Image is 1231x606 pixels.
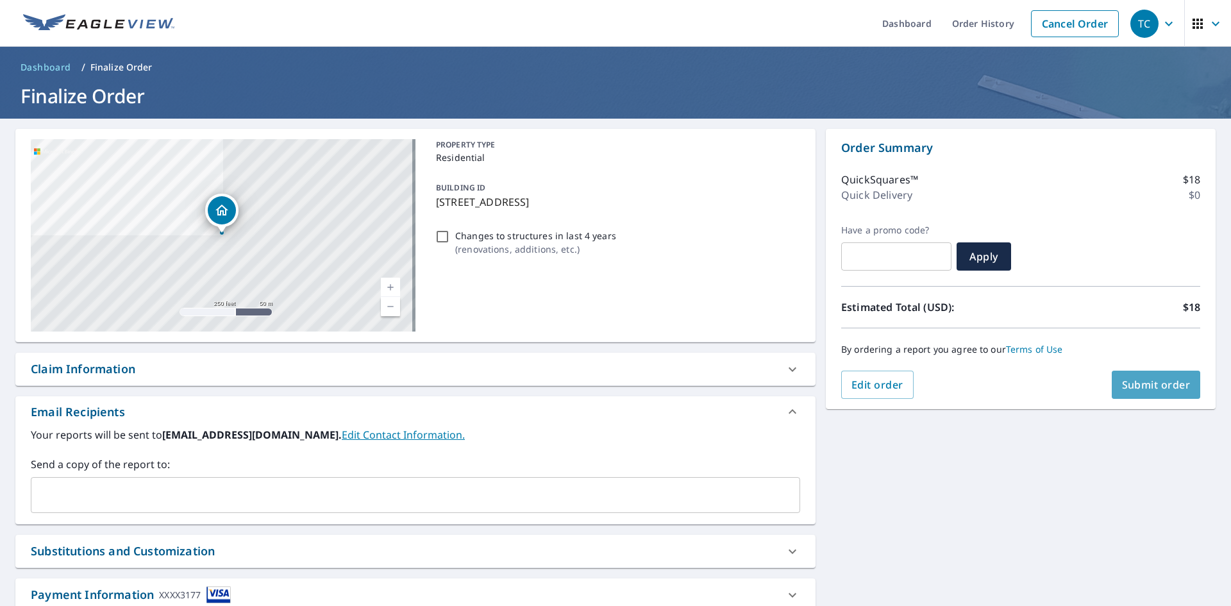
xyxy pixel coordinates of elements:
[21,61,71,74] span: Dashboard
[436,182,485,193] p: BUILDING ID
[206,586,231,603] img: cardImage
[342,428,465,442] a: EditContactInfo
[841,344,1200,355] p: By ordering a report you agree to our
[1183,299,1200,315] p: $18
[841,172,918,187] p: QuickSquares™
[436,139,795,151] p: PROPERTY TYPE
[31,457,800,472] label: Send a copy of the report to:
[1031,10,1119,37] a: Cancel Order
[841,299,1021,315] p: Estimated Total (USD):
[81,60,85,75] li: /
[841,139,1200,156] p: Order Summary
[15,535,816,568] div: Substitutions and Customization
[841,224,951,236] label: Have a promo code?
[31,403,125,421] div: Email Recipients
[159,586,201,603] div: XXXX3177
[851,378,903,392] span: Edit order
[15,83,1216,109] h1: Finalize Order
[31,586,231,603] div: Payment Information
[1189,187,1200,203] p: $0
[957,242,1011,271] button: Apply
[15,353,816,385] div: Claim Information
[436,194,795,210] p: [STREET_ADDRESS]
[1006,343,1063,355] a: Terms of Use
[15,396,816,427] div: Email Recipients
[967,249,1001,264] span: Apply
[1130,10,1159,38] div: TC
[31,427,800,442] label: Your reports will be sent to
[90,61,153,74] p: Finalize Order
[1183,172,1200,187] p: $18
[455,242,616,256] p: ( renovations, additions, etc. )
[15,57,1216,78] nav: breadcrumb
[31,543,215,560] div: Substitutions and Customization
[841,187,912,203] p: Quick Delivery
[162,428,342,442] b: [EMAIL_ADDRESS][DOMAIN_NAME].
[455,229,616,242] p: Changes to structures in last 4 years
[381,278,400,297] a: Current Level 17, Zoom In
[381,297,400,316] a: Current Level 17, Zoom Out
[1122,378,1191,392] span: Submit order
[15,57,76,78] a: Dashboard
[1112,371,1201,399] button: Submit order
[205,194,239,233] div: Dropped pin, building 1, Residential property, 218 E 69th St Chicago, IL 60637
[841,371,914,399] button: Edit order
[436,151,795,164] p: Residential
[31,360,135,378] div: Claim Information
[23,14,174,33] img: EV Logo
